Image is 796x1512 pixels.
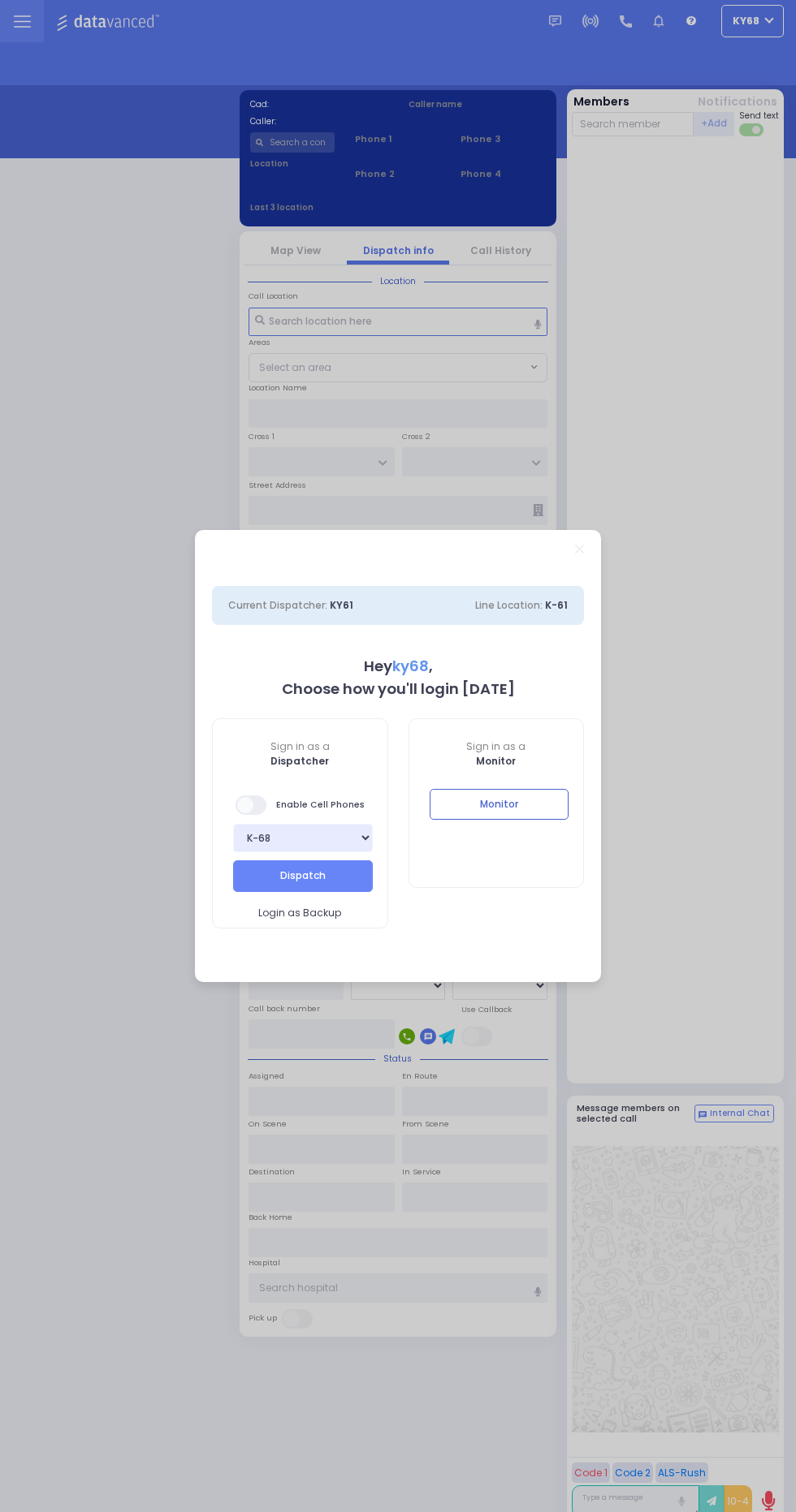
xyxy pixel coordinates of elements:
button: Dispatch [233,860,373,891]
button: Monitor [430,789,569,820]
span: K-61 [545,598,568,612]
a: Close [575,545,584,554]
b: Monitor [476,754,516,768]
span: Line Location: [475,598,543,612]
b: Hey , [364,656,433,676]
span: Enable Cell Phones [236,794,365,816]
b: Choose how you'll login [DATE] [282,678,515,699]
span: Login as Backup [258,906,341,920]
span: Sign in as a [213,739,387,754]
span: Current Dispatcher: [228,598,327,612]
span: ky68 [392,656,429,676]
b: Dispatcher [270,754,329,768]
span: KY61 [330,598,353,612]
span: Sign in as a [409,739,584,754]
